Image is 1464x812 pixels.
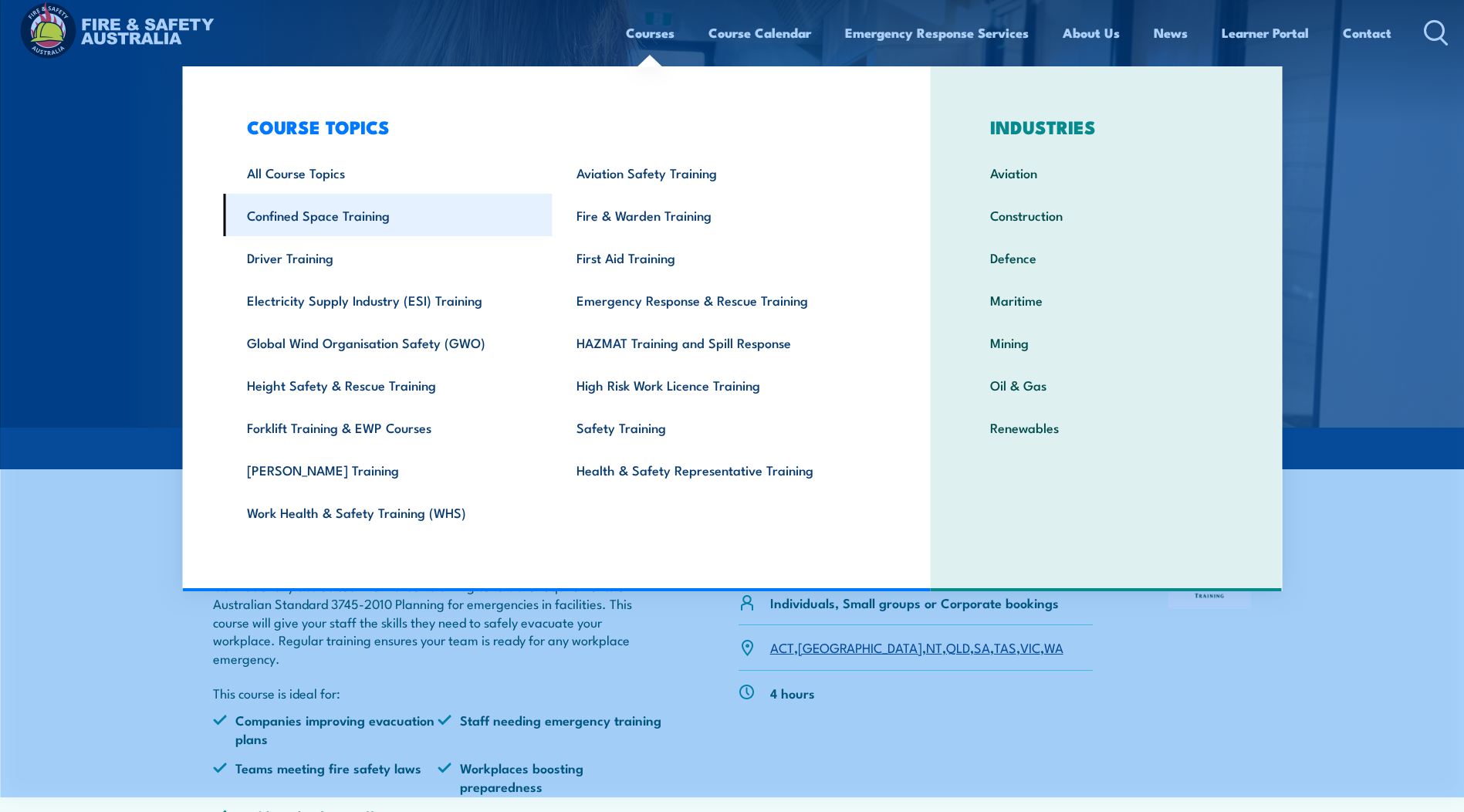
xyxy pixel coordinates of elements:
a: Mining [966,321,1246,364]
a: Oil & Gas [966,364,1246,406]
a: About Us [1063,12,1120,53]
p: Individuals, Small groups or Corporate bookings [770,594,1059,611]
li: Teams meeting fire safety laws [213,759,438,795]
a: Emergency Response Services [845,12,1029,53]
h3: COURSE TOPICS [223,116,882,137]
h3: INDUSTRIES [966,116,1246,137]
a: Aviation [966,151,1246,194]
a: Safety Training [553,406,882,448]
a: QLD [946,638,970,656]
li: Companies improving evacuation plans [213,711,438,747]
a: High Risk Work Licence Training [553,364,882,406]
a: Learner Portal [1222,12,1309,53]
a: [PERSON_NAME] Training [223,448,553,491]
a: Renewables [966,406,1246,448]
a: Work Health & Safety Training (WHS) [223,491,553,533]
a: Aviation Safety Training [553,151,882,194]
a: Fire & Warden Training [553,194,882,236]
a: News [1154,12,1188,53]
p: This course is ideal for: [213,684,664,702]
a: Forklift Training & EWP Courses [223,406,553,448]
a: Courses [626,12,675,53]
a: Global Wind Organisation Safety (GWO) [223,321,553,364]
a: Course Calendar [708,12,811,53]
a: [GEOGRAPHIC_DATA] [798,638,922,656]
a: Electricity Supply Industry (ESI) Training [223,279,553,321]
a: Defence [966,236,1246,279]
a: HAZMAT Training and Spill Response [553,321,882,364]
a: Driver Training [223,236,553,279]
p: 4 hours [770,684,815,702]
a: Maritime [966,279,1246,321]
a: Construction [966,194,1246,236]
a: Health & Safety Representative Training [553,448,882,491]
p: , , , , , , , [770,638,1063,656]
p: Our nationally accredited Fire Warden training covers the requirements of Australian Standard 374... [213,577,664,667]
a: Height Safety & Rescue Training [223,364,553,406]
a: VIC [1020,638,1040,656]
a: First Aid Training [553,236,882,279]
a: Contact [1343,12,1391,53]
a: WA [1044,638,1063,656]
a: Confined Space Training [223,194,553,236]
a: NT [926,638,942,656]
a: All Course Topics [223,151,553,194]
a: SA [974,638,990,656]
a: ACT [770,638,794,656]
a: Emergency Response & Rescue Training [553,279,882,321]
a: TAS [994,638,1016,656]
li: Staff needing emergency training [438,711,663,747]
li: Workplaces boosting preparedness [438,759,663,795]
